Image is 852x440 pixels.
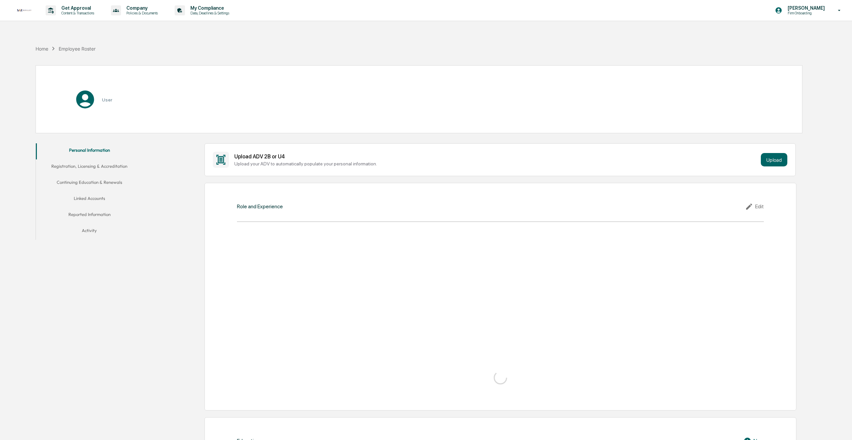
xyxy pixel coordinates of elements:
button: Reported Information [36,208,143,224]
button: Linked Accounts [36,192,143,208]
img: logo [16,8,32,13]
p: Firm Onboarding [782,11,828,15]
button: Upload [761,153,787,166]
div: Home [36,46,48,52]
p: Content & Transactions [56,11,98,15]
button: Personal Information [36,143,143,159]
button: Continuing Education & Renewals [36,175,143,192]
p: Company [121,5,161,11]
div: Upload ADV 2B or U4 [234,153,758,160]
div: Employee Roster [59,46,96,52]
button: Registration, Licensing & Accreditation [36,159,143,175]
div: Edit [745,203,764,211]
h3: User [102,97,112,102]
div: secondary tabs example [36,143,143,240]
p: Get Approval [56,5,98,11]
p: Data, Deadlines & Settings [185,11,233,15]
div: Upload your ADV to automatically populate your personal information. [234,161,758,166]
div: Role and Experience [237,203,283,210]
button: Activity [36,224,143,240]
p: Policies & Documents [121,11,161,15]
p: My Compliance [185,5,233,11]
p: [PERSON_NAME] [782,5,828,11]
